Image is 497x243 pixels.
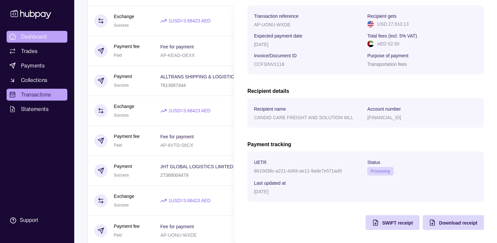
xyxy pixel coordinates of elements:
p: UETR [254,160,266,165]
span: SWIFT receipt [382,220,413,226]
p: [DATE] [254,42,268,47]
span: Processing [371,169,390,174]
p: [FINANCIAL_ID] [367,115,401,120]
p: Purpose of payment [367,53,408,58]
p: Expected payment date [254,33,302,39]
p: AP-UONU-WXDE [254,22,290,27]
img: us [367,21,374,27]
p: AED 52.50 [377,40,399,47]
p: Last updated at [254,180,286,186]
p: 8610d38c-a221-4d49-ae11-9ade7e571ad9 [254,168,342,174]
p: Invoice/Document ID [254,53,297,58]
img: ae [367,40,374,47]
p: Transportation fees [367,62,407,67]
p: Total fees (incl. 5% VAT) [367,33,417,39]
button: Download receipt [422,215,484,230]
p: Recipient gets [367,13,396,19]
p: Transaction reference [254,13,299,19]
p: Recipient name [254,106,286,112]
h2: Recipient details [247,88,484,95]
p: CANDID CARE FREIGHT AND SOLUTION WLL [254,115,353,120]
h2: Payment tracking [247,141,484,148]
p: Account number [367,106,401,112]
p: Status [367,160,380,165]
span: Download receipt [439,220,477,226]
p: CCFSINV1118 [254,62,284,67]
p: [DATE] [254,189,268,194]
button: SWIFT receipt [366,215,419,230]
p: USD 27,910.13 [377,20,409,28]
